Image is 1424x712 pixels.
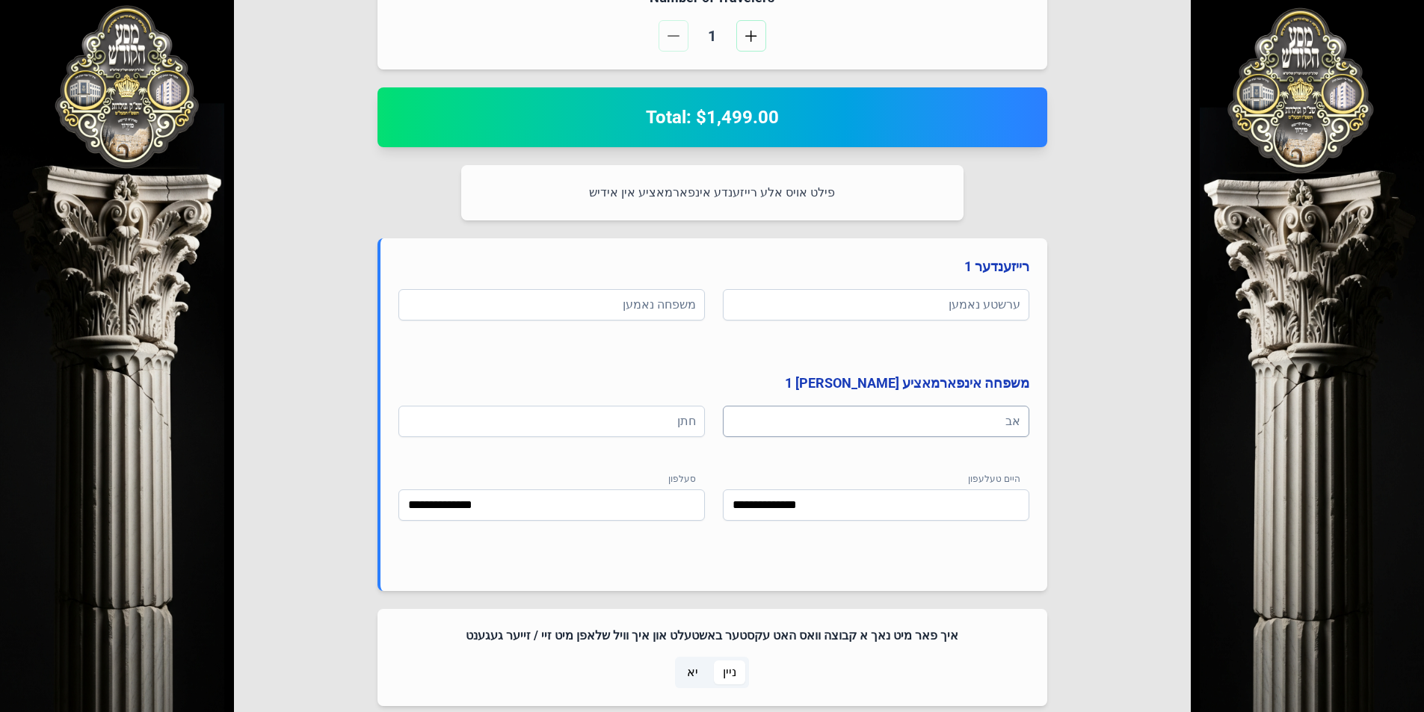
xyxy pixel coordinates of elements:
span: 1 [694,25,730,46]
h4: משפחה אינפארמאציע [PERSON_NAME] 1 [398,373,1029,394]
span: יא [687,663,698,681]
h4: רייזענדער 1 [398,256,1029,277]
p: פילט אויס אלע רייזענדע אינפארמאציע אין אידיש [479,183,946,202]
span: ניין [723,663,736,681]
h4: איך פאר מיט נאך א קבוצה וואס האט עקסטער באשטעלט און איך וויל שלאפן מיט זיי / זייער געגענט [395,627,1029,645]
p-togglebutton: ניין [711,657,749,688]
h2: Total: $1,499.00 [395,105,1029,129]
p-togglebutton: יא [675,657,711,688]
